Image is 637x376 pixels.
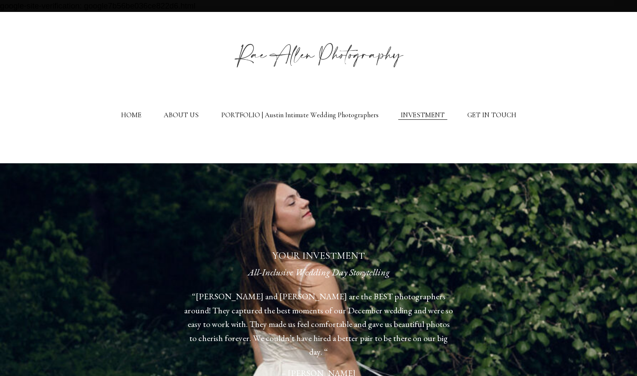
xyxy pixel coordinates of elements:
a: INVESTMENT [401,111,445,120]
a: HOME [121,111,142,120]
a: GET IN TOUCH [467,111,516,120]
h2: YOUR INVESTMENT [184,249,453,262]
a: PORTFOLIO | Austin Intimate Wedding Photographers [221,111,379,120]
p: “[PERSON_NAME] and [PERSON_NAME] are the BEST photographers around! They captured the best moment... [184,289,453,359]
h3: All-Inclusive Wedding Day Storytelling [184,266,453,280]
a: ABOUT US [164,111,199,120]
